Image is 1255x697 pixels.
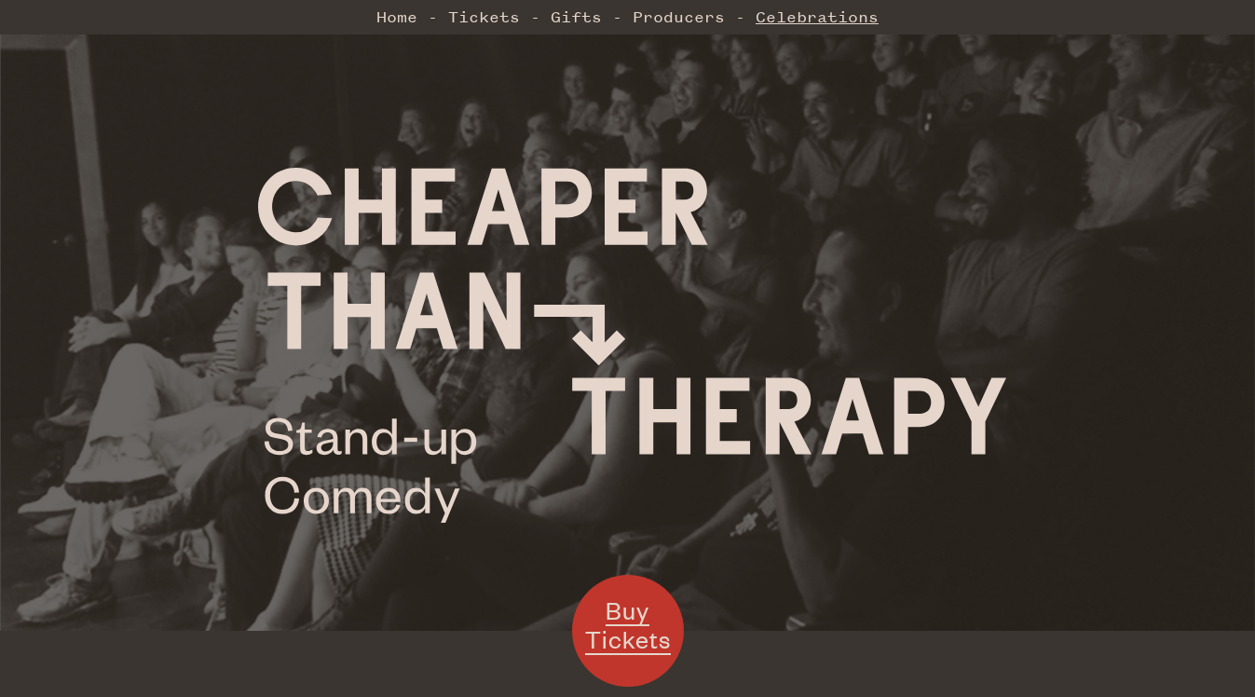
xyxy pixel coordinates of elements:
a: Buy Tickets [572,575,684,687]
img: Cheaper Than Therapy logo [258,168,1005,523]
span: Buy Tickets [585,594,671,655]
